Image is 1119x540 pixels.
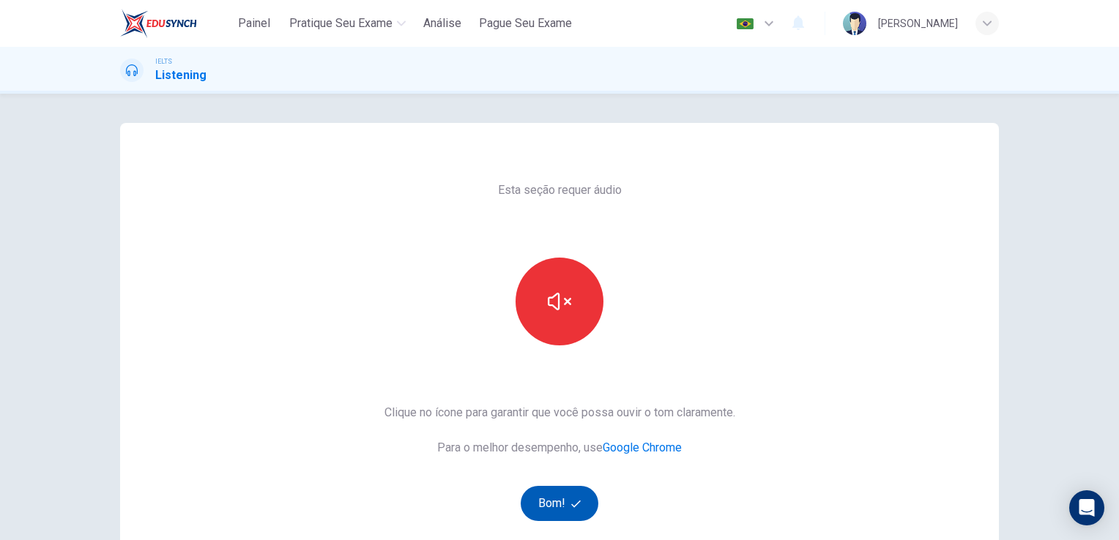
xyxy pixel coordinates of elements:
a: Google Chrome [603,440,682,454]
span: Esta seção requer áudio [498,181,622,199]
img: EduSynch logo [120,9,197,38]
span: Pague Seu Exame [479,15,572,32]
button: Pratique seu exame [283,10,412,37]
span: IELTS [155,56,172,67]
img: pt [736,18,754,29]
span: Para o melhor desempenho, use [384,439,735,457]
a: EduSynch logo [120,9,231,38]
button: Painel [231,10,278,37]
div: Open Intercom Messenger [1069,490,1104,525]
span: Pratique seu exame [289,15,393,32]
div: [PERSON_NAME] [878,15,958,32]
button: Bom! [521,486,599,521]
span: Análise [423,15,461,32]
span: Clique no ícone para garantir que você possa ouvir o tom claramente. [384,404,735,421]
button: Pague Seu Exame [473,10,578,37]
img: Profile picture [843,12,866,35]
span: Painel [238,15,270,32]
button: Análise [417,10,467,37]
h1: Listening [155,67,207,84]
